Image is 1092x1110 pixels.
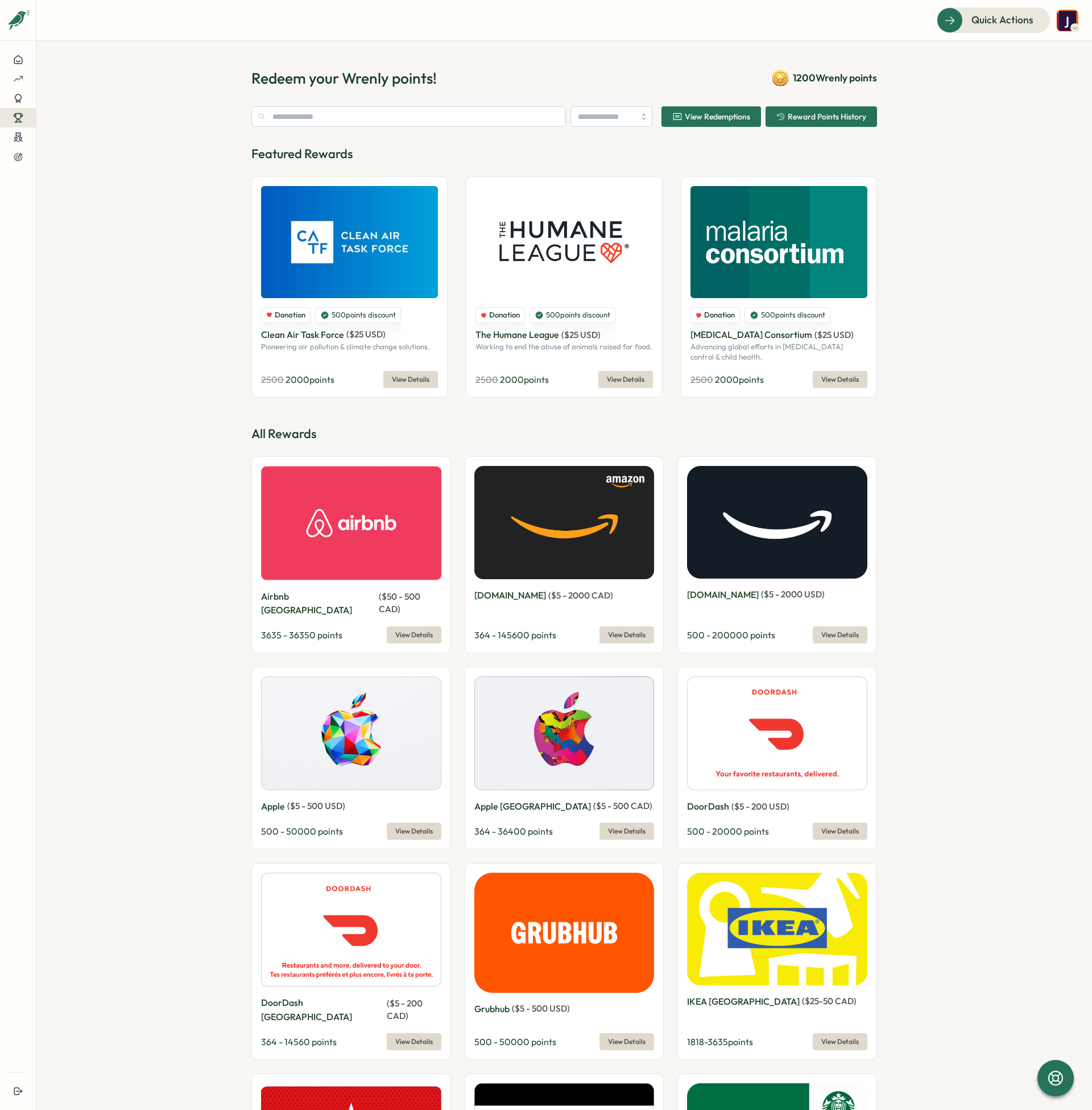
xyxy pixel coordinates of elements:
[690,342,867,362] p: Advancing global efforts in [MEDICAL_DATA] control & child health.
[395,627,433,643] span: View Details
[261,589,377,618] p: Airbnb [GEOGRAPHIC_DATA]
[1057,10,1078,31] img: Justin Caovan
[251,68,437,88] h1: Redeem your Wrenly points!
[788,113,866,121] span: Reward Points History
[475,374,498,385] span: 2500
[608,823,646,839] span: View Details
[474,799,591,814] p: Apple [GEOGRAPHIC_DATA]
[744,307,830,323] div: 500 points discount
[599,626,654,643] button: View Details
[690,186,867,298] img: Malaria Consortium
[475,186,652,298] img: The Humane League
[489,310,520,320] span: Donation
[474,1002,510,1016] p: Grubhub
[474,466,655,579] img: Amazon.ca
[474,1036,556,1047] span: 500 - 50000 points
[474,676,655,790] img: Apple Canada
[561,329,601,340] span: ( $ 25 USD )
[821,372,859,387] span: View Details
[599,1033,654,1050] button: View Details
[261,186,438,298] img: Clean Air Task Force
[392,372,429,387] span: View Details
[598,371,653,388] button: View Details
[261,1036,337,1047] span: 364 - 14560 points
[687,629,775,641] span: 500 - 200000 points
[687,799,729,814] p: DoorDash
[387,823,441,840] button: View Details
[474,826,553,837] span: 364 - 36400 points
[661,106,761,127] button: View Redemptions
[608,627,646,643] span: View Details
[275,310,305,320] span: Donation
[261,328,344,342] p: Clean Air Task Force
[813,626,867,643] button: View Details
[937,7,1050,32] button: Quick Actions
[287,800,345,811] span: ( $ 5 - 500 USD )
[761,589,825,600] span: ( $ 5 - 2000 USD )
[395,823,433,839] span: View Details
[512,1003,570,1014] span: ( $ 5 - 500 USD )
[814,329,854,340] span: ( $ 25 USD )
[315,307,401,323] div: 500 points discount
[387,1033,441,1050] button: View Details
[599,823,654,840] button: View Details
[608,1034,646,1050] span: View Details
[607,372,644,387] span: View Details
[387,626,441,643] button: View Details
[261,873,441,987] img: DoorDash Canada
[687,588,759,602] p: [DOMAIN_NAME]
[251,145,877,163] p: Featured Rewards
[346,329,386,340] span: ( $ 25 USD )
[821,627,859,643] span: View Details
[685,113,750,121] span: View Redemptions
[500,374,549,385] span: 2000 points
[821,823,859,839] span: View Details
[690,328,812,342] p: [MEDICAL_DATA] Consortium
[261,629,342,641] span: 3635 - 36350 points
[813,371,867,388] button: View Details
[687,873,867,985] img: IKEA Canada
[261,342,438,352] p: Pioneering air pollution & climate change solutions.
[261,826,343,837] span: 500 - 50000 points
[687,466,867,579] img: Amazon.com
[548,590,613,601] span: ( $ 5 - 2000 CAD )
[261,466,441,580] img: Airbnb Canada
[286,374,334,385] span: 2000 points
[715,374,764,385] span: 2000 points
[261,799,285,814] p: Apple
[395,1034,433,1050] span: View Details
[383,371,438,388] a: View Details
[251,425,877,443] p: All Rewards
[379,591,420,614] span: ( $ 50 - 500 CAD )
[261,676,441,790] img: Apple
[261,996,384,1024] p: DoorDash [GEOGRAPHIC_DATA]
[821,1034,859,1050] span: View Details
[530,307,615,323] div: 500 points discount
[766,106,877,127] button: Reward Points History
[475,342,652,352] p: Working to end the abuse of animals raised for food.
[731,801,789,812] span: ( $ 5 - 200 USD )
[474,873,655,993] img: Grubhub
[802,996,857,1006] span: ( $ 25 - 50 CAD )
[813,1033,867,1050] button: View Details
[593,800,652,811] span: ( $ 5 - 500 CAD )
[687,826,769,837] span: 500 - 20000 points
[687,995,800,1009] p: IKEA [GEOGRAPHIC_DATA]
[813,823,867,840] button: View Details
[690,374,713,385] span: 2500
[387,998,423,1021] span: ( $ 5 - 200 CAD )
[971,13,1033,27] span: Quick Actions
[704,310,735,320] span: Donation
